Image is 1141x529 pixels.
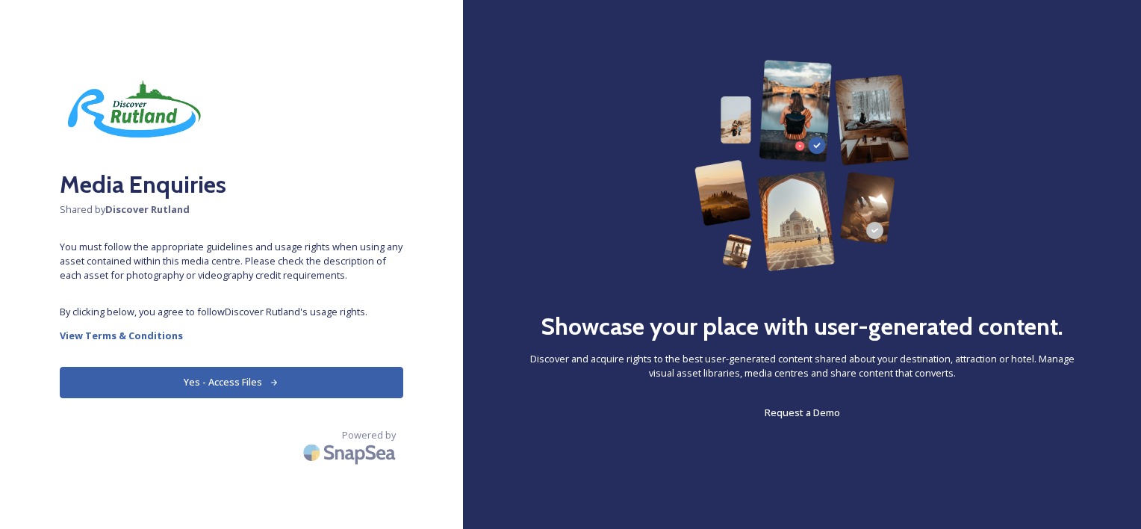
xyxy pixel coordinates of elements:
span: Shared by [60,202,403,217]
button: Yes - Access Files [60,367,403,397]
span: Discover and acquire rights to the best user-generated content shared about your destination, att... [523,352,1081,380]
strong: Discover Rutland [105,202,190,216]
img: DR-logo.jpeg [60,60,209,159]
strong: View Terms & Conditions [60,329,183,342]
span: You must follow the appropriate guidelines and usage rights when using any asset contained within... [60,240,403,283]
span: Powered by [342,428,396,442]
span: Request a Demo [765,406,840,419]
a: View Terms & Conditions [60,327,403,344]
h2: Media Enquiries [60,167,403,202]
span: By clicking below, you agree to follow Discover Rutland 's usage rights. [60,305,403,319]
a: Request a Demo [765,403,840,421]
h2: Showcase your place with user-generated content. [541,309,1063,344]
img: SnapSea Logo [299,435,403,470]
img: 63b42ca75bacad526042e722_Group%20154-p-800.png [694,60,910,271]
